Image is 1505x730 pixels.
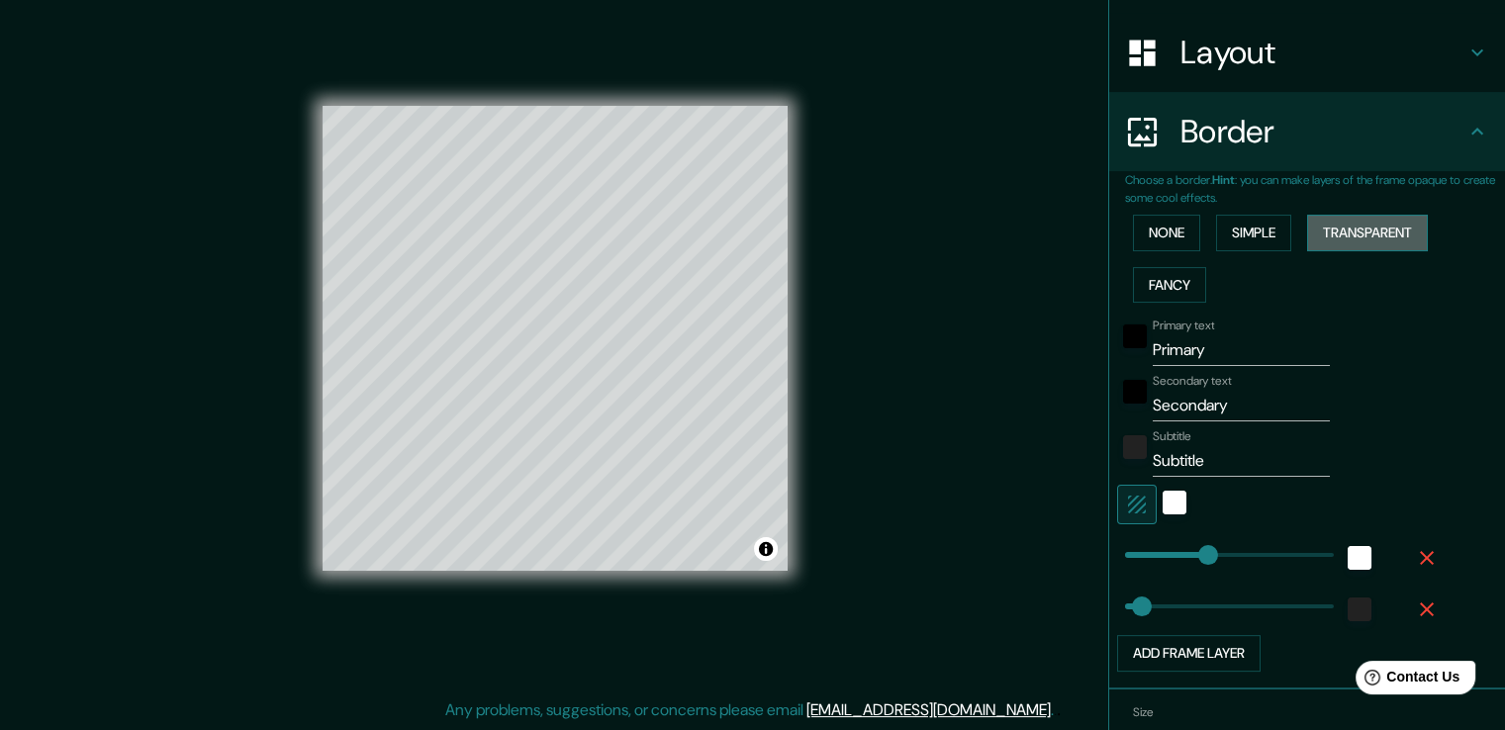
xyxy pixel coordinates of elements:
button: color-222222 [1348,597,1371,621]
div: Border [1109,92,1505,171]
iframe: Help widget launcher [1329,653,1483,708]
button: black [1123,380,1147,404]
button: None [1133,215,1200,251]
a: [EMAIL_ADDRESS][DOMAIN_NAME] [806,699,1051,720]
button: white [1163,491,1186,514]
b: Hint [1212,172,1235,188]
button: Transparent [1307,215,1428,251]
p: Any problems, suggestions, or concerns please email . [445,698,1054,722]
button: black [1123,324,1147,348]
button: Add frame layer [1117,635,1261,672]
h4: Border [1180,112,1465,151]
label: Secondary text [1153,373,1232,390]
div: Layout [1109,13,1505,92]
h4: Layout [1180,33,1465,72]
label: Primary text [1153,318,1214,334]
button: white [1348,546,1371,570]
div: . [1057,698,1061,722]
button: Simple [1216,215,1291,251]
div: . [1054,698,1057,722]
p: Choose a border. : you can make layers of the frame opaque to create some cool effects. [1125,171,1505,207]
label: Subtitle [1153,428,1191,445]
label: Size [1133,703,1154,720]
button: color-222222 [1123,435,1147,459]
button: Toggle attribution [754,537,778,561]
button: Fancy [1133,267,1206,304]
